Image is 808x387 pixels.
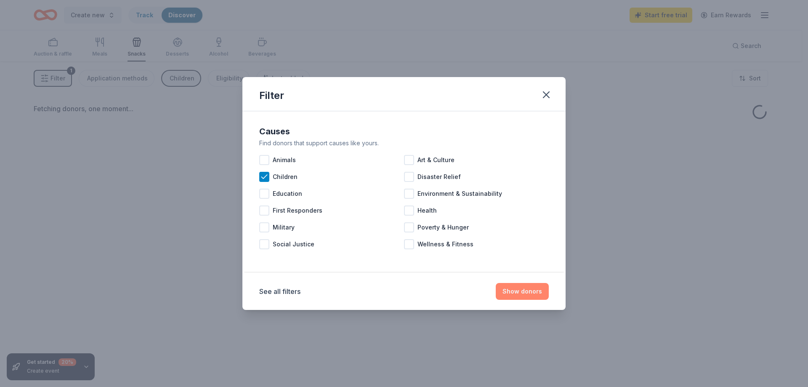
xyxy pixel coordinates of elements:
span: Environment & Sustainability [417,189,502,199]
div: Causes [259,125,549,138]
span: Disaster Relief [417,172,461,182]
span: Military [273,222,295,232]
span: Social Justice [273,239,314,249]
span: Animals [273,155,296,165]
span: First Responders [273,206,322,216]
span: Education [273,189,302,199]
div: Find donors that support causes like yours. [259,138,549,148]
div: Filter [259,89,284,102]
span: Art & Culture [417,155,454,165]
span: Health [417,206,437,216]
button: Show donors [496,283,549,300]
span: Children [273,172,298,182]
span: Wellness & Fitness [417,239,473,249]
span: Poverty & Hunger [417,222,469,232]
button: See all filters [259,286,300,296]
